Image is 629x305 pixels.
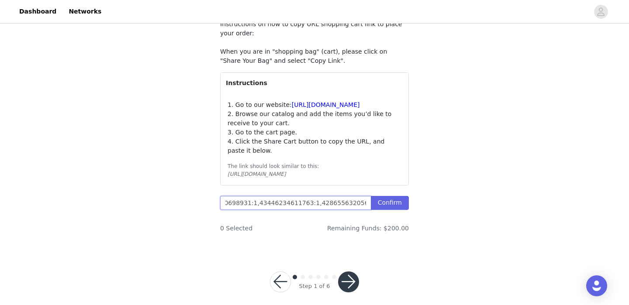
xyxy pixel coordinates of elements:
[221,73,408,93] div: Instructions
[220,20,409,65] p: Instructions on how to copy URL shopping cart link to place your order: When you are in "shopping...
[63,2,107,21] a: Networks
[292,101,360,108] a: [URL][DOMAIN_NAME]
[220,224,252,233] span: 0 Selected
[14,2,62,21] a: Dashboard
[228,128,401,137] p: 3. Go to the cart page.
[371,196,409,210] button: Confirm
[228,100,401,110] p: 1. Go to our website:
[327,224,409,233] span: Remaining Funds: $200.00
[228,162,401,170] div: The link should look similar to this:
[228,110,401,128] p: 2. Browse our catalog and add the items you’d like to receive to your cart.
[597,5,605,19] div: avatar
[228,170,401,178] div: [URL][DOMAIN_NAME]
[299,282,330,291] div: Step 1 of 6
[228,137,401,155] p: 4. Click the Share Cart button to copy the URL, and paste it below.
[220,196,371,210] input: Checkout URL
[586,275,607,296] div: Open Intercom Messenger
